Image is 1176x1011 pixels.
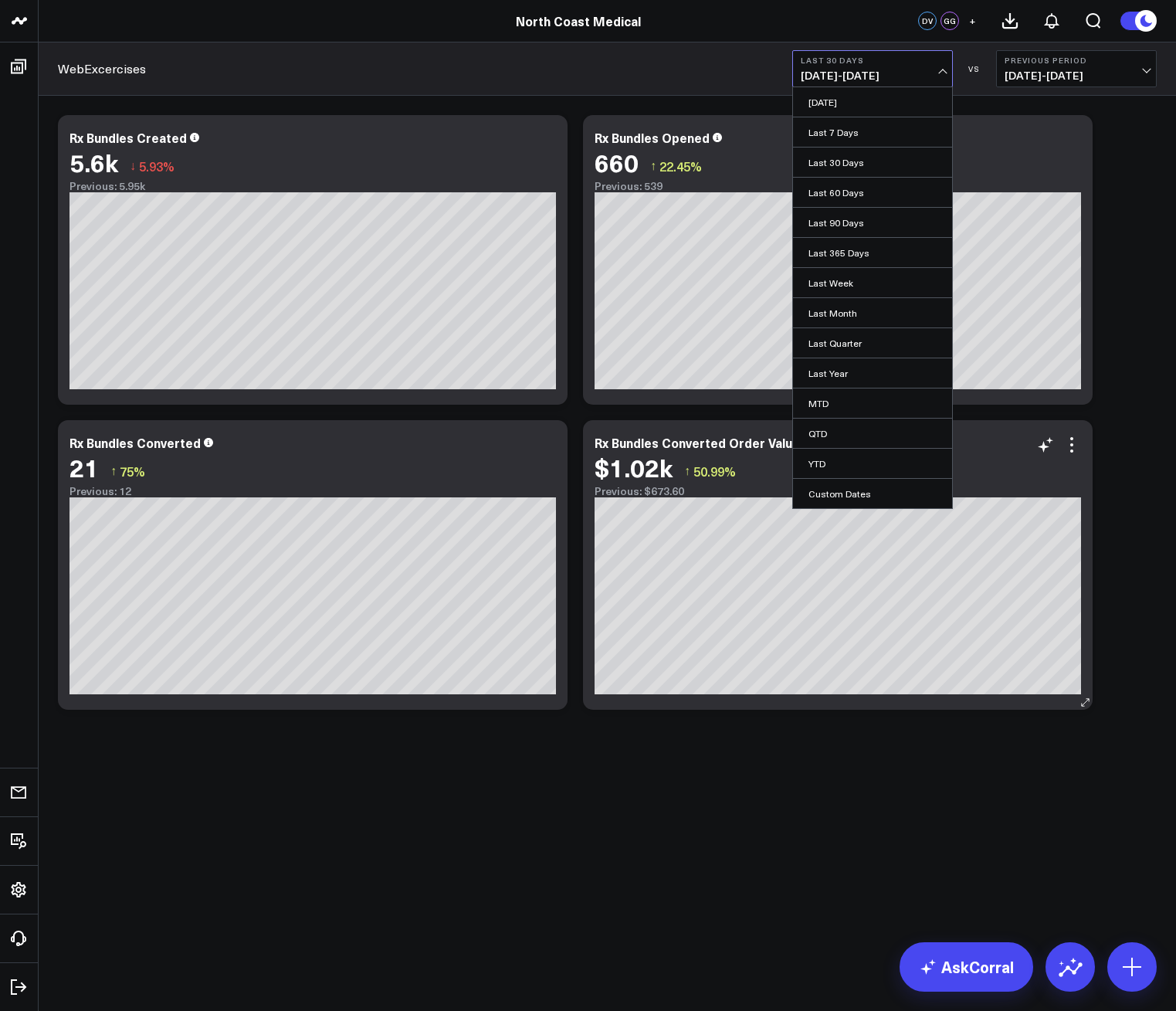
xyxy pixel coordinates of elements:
a: WebExcercises [58,60,146,77]
b: Last 30 Days [801,56,944,65]
div: 5.6k [69,148,118,176]
a: QTD [793,419,952,448]
div: 660 [595,148,639,176]
a: Last Week [793,268,952,297]
div: Rx Bundles Created [69,129,187,146]
div: Rx Bundles Opened [595,129,710,146]
a: Last 365 Days [793,238,952,267]
span: + [969,15,976,26]
a: Last 60 Days [793,178,952,207]
div: Previous: 5.95k [69,180,556,192]
a: [DATE] [793,87,952,117]
span: ↑ [650,156,656,176]
div: Previous: 12 [69,485,556,497]
a: MTD [793,388,952,418]
div: VS [961,64,988,73]
span: 75% [120,463,145,480]
a: Last Month [793,298,952,327]
b: Previous Period [1005,56,1148,65]
span: ↓ [130,156,136,176]
a: AskCorral [900,942,1033,992]
span: ↑ [684,461,690,481]
span: [DATE] - [DATE] [801,70,944,82]
a: Last Year [793,358,952,388]
span: [DATE] - [DATE] [1005,70,1148,82]
a: YTD [793,449,952,478]
div: DV [918,12,937,30]
button: Last 30 Days[DATE]-[DATE] [792,50,953,87]
div: GG [940,12,959,30]
div: Rx Bundles Converted [69,434,201,451]
span: ↑ [110,461,117,481]
a: Last 7 Days [793,117,952,147]
div: $1.02k [595,453,673,481]
span: 50.99% [693,463,736,480]
a: North Coast Medical [516,12,641,29]
a: Last 90 Days [793,208,952,237]
div: 21 [69,453,99,481]
button: Previous Period[DATE]-[DATE] [996,50,1157,87]
a: Last Quarter [793,328,952,358]
button: + [963,12,981,30]
div: Previous: $673.60 [595,485,1081,497]
span: 22.45% [659,158,702,175]
div: Previous: 539 [595,180,1081,192]
div: Rx Bundles Converted Order Value [595,434,800,451]
span: 5.93% [139,158,175,175]
a: Last 30 Days [793,148,952,177]
a: Custom Dates [793,479,952,508]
